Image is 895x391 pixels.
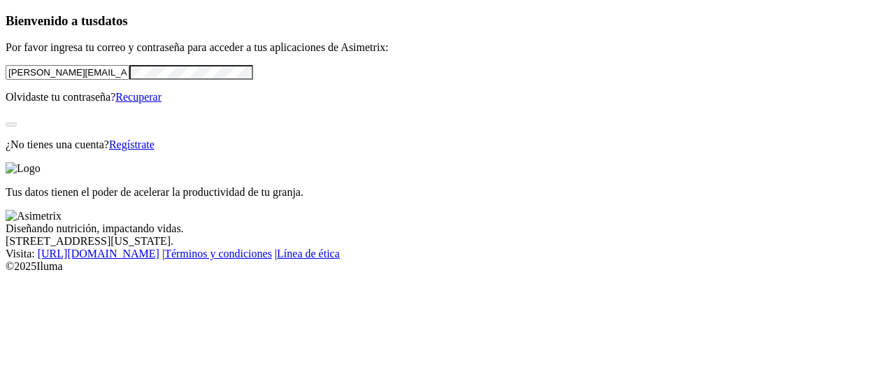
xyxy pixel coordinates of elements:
[109,138,155,150] a: Regístrate
[6,13,889,29] h3: Bienvenido a tus
[6,91,889,104] p: Olvidaste tu contraseña?
[164,248,272,260] a: Términos y condiciones
[38,248,159,260] a: [URL][DOMAIN_NAME]
[6,138,889,151] p: ¿No tienes una cuenta?
[98,13,128,28] span: datos
[6,41,889,54] p: Por favor ingresa tu correo y contraseña para acceder a tus aplicaciones de Asimetrix:
[6,210,62,222] img: Asimetrix
[6,235,889,248] div: [STREET_ADDRESS][US_STATE].
[115,91,162,103] a: Recuperar
[277,248,340,260] a: Línea de ética
[6,222,889,235] div: Diseñando nutrición, impactando vidas.
[6,260,889,273] div: © 2025 Iluma
[6,248,889,260] div: Visita : | |
[6,65,129,80] input: Tu correo
[6,162,41,175] img: Logo
[6,186,889,199] p: Tus datos tienen el poder de acelerar la productividad de tu granja.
